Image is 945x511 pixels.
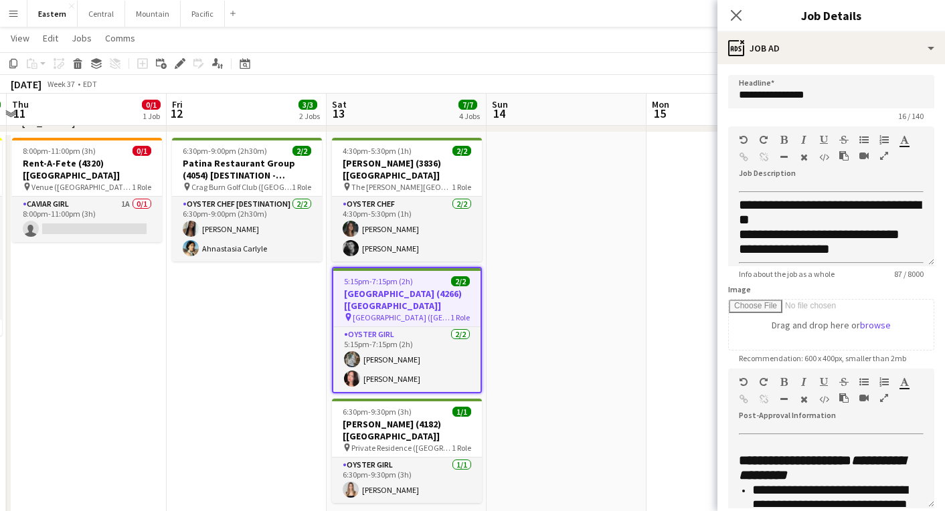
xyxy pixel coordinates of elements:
[839,393,849,403] button: Paste as plain text
[819,134,829,145] button: Underline
[299,111,320,121] div: 2 Jobs
[344,276,413,286] span: 5:15pm-7:15pm (2h)
[343,407,412,417] span: 6:30pm-9:30pm (3h)
[452,443,471,453] span: 1 Role
[332,197,482,262] app-card-role: Oyster Chef2/24:30pm-5:30pm (1h)[PERSON_NAME][PERSON_NAME]
[879,134,889,145] button: Ordered List
[72,32,92,44] span: Jobs
[739,377,748,387] button: Undo
[819,377,829,387] button: Underline
[132,182,151,192] span: 1 Role
[181,1,225,27] button: Pacific
[78,1,125,27] button: Central
[125,1,181,27] button: Mountain
[652,98,669,110] span: Mon
[450,312,470,322] span: 1 Role
[879,377,889,387] button: Ordered List
[799,134,808,145] button: Italic
[332,399,482,503] app-job-card: 6:30pm-9:30pm (3h)1/1[PERSON_NAME] (4182) [[GEOGRAPHIC_DATA]] Private Residence ([GEOGRAPHIC_DATA...
[12,197,162,242] app-card-role: Caviar Girl1A0/18:00pm-11:00pm (3h)
[879,393,889,403] button: Fullscreen
[332,98,347,110] span: Sat
[143,111,160,121] div: 1 Job
[23,146,96,156] span: 8:00pm-11:00pm (3h)
[859,134,869,145] button: Unordered List
[779,377,788,387] button: Bold
[717,32,945,64] div: Job Ad
[333,288,481,312] h3: [GEOGRAPHIC_DATA] (4266) [[GEOGRAPHIC_DATA]]
[779,134,788,145] button: Bold
[183,146,267,156] span: 6:30pm-9:00pm (2h30m)
[191,182,292,192] span: Crag Burn Golf Club ([GEOGRAPHIC_DATA], [GEOGRAPHIC_DATA])
[332,267,482,393] app-job-card: 5:15pm-7:15pm (2h)2/2[GEOGRAPHIC_DATA] (4266) [[GEOGRAPHIC_DATA]] [GEOGRAPHIC_DATA] ([GEOGRAPHIC_...
[31,182,132,192] span: Venue ([GEOGRAPHIC_DATA], [GEOGRAPHIC_DATA])
[458,100,477,110] span: 7/7
[172,138,322,262] app-job-card: 6:30pm-9:00pm (2h30m)2/2Patina Restaurant Group (4054) [DESTINATION - [GEOGRAPHIC_DATA], [GEOGRAP...
[11,32,29,44] span: View
[44,79,78,89] span: Week 37
[5,29,35,47] a: View
[839,150,849,161] button: Paste as plain text
[759,134,768,145] button: Redo
[451,276,470,286] span: 2/2
[887,111,934,121] span: 16 / 140
[292,182,311,192] span: 1 Role
[452,182,471,192] span: 1 Role
[332,457,482,503] app-card-role: Oyster Girl1/16:30pm-9:30pm (3h)[PERSON_NAME]
[452,146,471,156] span: 2/2
[11,78,41,91] div: [DATE]
[332,138,482,262] app-job-card: 4:30pm-5:30pm (1h)2/2[PERSON_NAME] (3836) [[GEOGRAPHIC_DATA]] The [PERSON_NAME][GEOGRAPHIC_DATA] ...
[351,443,452,453] span: Private Residence ([GEOGRAPHIC_DATA], [GEOGRAPHIC_DATA])
[452,407,471,417] span: 1/1
[353,312,450,322] span: [GEOGRAPHIC_DATA] ([GEOGRAPHIC_DATA], [GEOGRAPHIC_DATA])
[12,157,162,181] h3: Rent-A-Fete (4320) [[GEOGRAPHIC_DATA]]
[133,146,151,156] span: 0/1
[859,393,869,403] button: Insert video
[332,418,482,442] h3: [PERSON_NAME] (4182) [[GEOGRAPHIC_DATA]]
[779,394,788,405] button: Horizontal Line
[172,98,183,110] span: Fri
[343,146,412,156] span: 4:30pm-5:30pm (1h)
[172,157,322,181] h3: Patina Restaurant Group (4054) [DESTINATION - [GEOGRAPHIC_DATA], [GEOGRAPHIC_DATA]]
[12,138,162,242] app-job-card: 8:00pm-11:00pm (3h)0/1Rent-A-Fete (4320) [[GEOGRAPHIC_DATA]] Venue ([GEOGRAPHIC_DATA], [GEOGRAPHI...
[799,394,808,405] button: Clear Formatting
[332,157,482,181] h3: [PERSON_NAME] (3836) [[GEOGRAPHIC_DATA]]
[351,182,452,192] span: The [PERSON_NAME][GEOGRAPHIC_DATA] ([GEOGRAPHIC_DATA], [GEOGRAPHIC_DATA])
[899,134,909,145] button: Text Color
[333,327,481,392] app-card-role: Oyster Girl2/25:15pm-7:15pm (2h)[PERSON_NAME][PERSON_NAME]
[859,377,869,387] button: Unordered List
[879,150,889,161] button: Fullscreen
[759,377,768,387] button: Redo
[839,134,849,145] button: Strikethrough
[105,32,135,44] span: Comms
[172,197,322,262] app-card-role: Oyster Chef [DESTINATION]2/26:30pm-9:00pm (2h30m)[PERSON_NAME]Ahnastasia Carlyle
[10,106,29,121] span: 11
[859,150,869,161] button: Insert video
[170,106,183,121] span: 12
[883,269,934,279] span: 87 / 8000
[717,7,945,24] h3: Job Details
[298,100,317,110] span: 3/3
[12,98,29,110] span: Thu
[37,29,64,47] a: Edit
[799,377,808,387] button: Italic
[492,98,508,110] span: Sun
[330,106,347,121] span: 13
[728,269,845,279] span: Info about the job as a whole
[779,152,788,163] button: Horizontal Line
[459,111,480,121] div: 4 Jobs
[66,29,97,47] a: Jobs
[728,353,917,363] span: Recommendation: 600 x 400px, smaller than 2mb
[839,377,849,387] button: Strikethrough
[142,100,161,110] span: 0/1
[799,152,808,163] button: Clear Formatting
[27,1,78,27] button: Eastern
[100,29,141,47] a: Comms
[739,134,748,145] button: Undo
[83,79,97,89] div: EDT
